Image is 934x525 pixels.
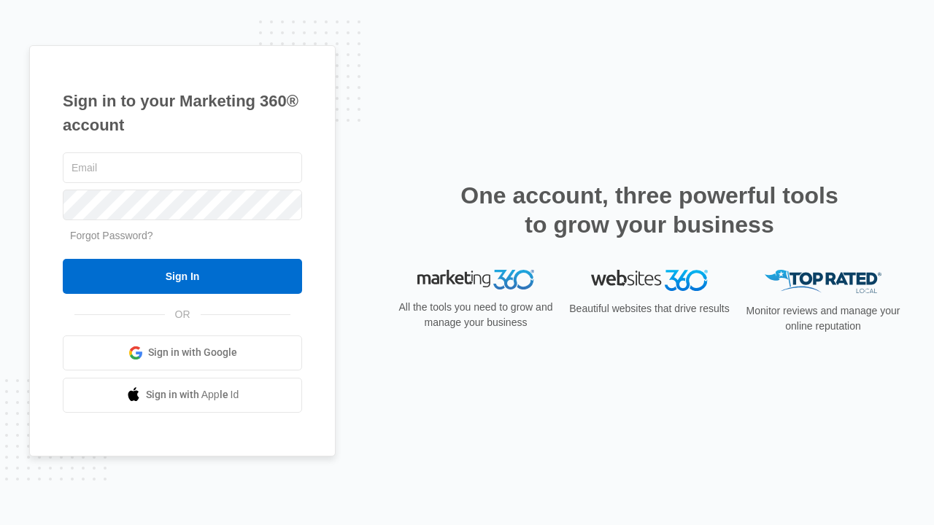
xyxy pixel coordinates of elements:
[568,301,731,316] p: Beautiful websites that drive results
[146,387,239,402] span: Sign in with Apple Id
[63,152,302,183] input: Email
[165,307,201,322] span: OR
[741,303,905,334] p: Monitor reviews and manage your online reputation
[70,230,153,241] a: Forgot Password?
[591,270,708,291] img: Websites 360
[63,378,302,413] a: Sign in with Apple Id
[148,345,237,360] span: Sign in with Google
[417,270,534,290] img: Marketing 360
[765,270,881,294] img: Top Rated Local
[63,335,302,370] a: Sign in with Google
[63,89,302,137] h1: Sign in to your Marketing 360® account
[63,259,302,294] input: Sign In
[394,300,557,330] p: All the tools you need to grow and manage your business
[456,181,843,239] h2: One account, three powerful tools to grow your business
